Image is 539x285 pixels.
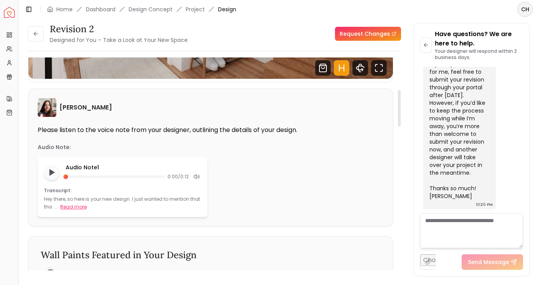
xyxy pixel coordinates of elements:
[4,7,15,18] img: Spacejoy Logo
[335,27,401,41] a: Request Changes
[4,7,15,18] a: Spacejoy
[518,2,532,16] span: CH
[60,203,87,211] button: Read more
[56,5,73,13] a: Home
[41,249,380,261] h3: Wall Paints Featured in Your Design
[517,2,533,17] button: CH
[218,5,236,13] span: Design
[192,172,201,181] div: Mute audio
[59,103,112,112] h6: [PERSON_NAME]
[352,60,368,76] svg: 360 View
[63,269,115,279] h6: [PERSON_NAME]
[315,60,331,76] svg: Shop Products from this design
[435,48,523,61] p: Your designer will respond within 2 business days.
[371,60,387,76] svg: Fullscreen
[167,174,189,180] span: 0:00 / 0:12
[44,196,200,210] p: Hey there, so here is your new design. I just wanted to mention that this ...
[129,5,173,13] li: Design Concept
[38,98,56,117] img: Maria Castillero
[50,23,188,35] h3: Revision 2
[47,5,236,13] nav: breadcrumb
[435,30,523,48] p: Have questions? We are here to help.
[44,188,201,194] p: Transcript:
[186,5,205,13] a: Project
[86,5,115,13] a: Dashboard
[334,60,349,76] svg: Hotspots Toggle
[38,143,71,151] p: Audio Note:
[66,163,201,171] p: Audio Note 1
[50,36,188,44] small: Designed for You – Take a Look at Your New Space
[44,165,59,180] button: Play audio note
[476,201,493,209] div: 10:20 PM
[38,126,384,134] p: Please listen to the voice note from your designer, outlining the details of your design.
